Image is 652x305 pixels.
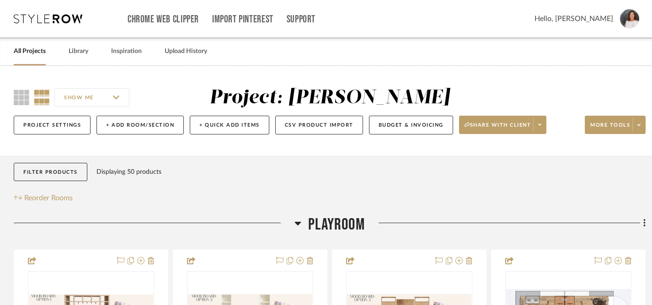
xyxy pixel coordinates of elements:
button: Share with client [459,116,547,134]
a: Import Pinterest [212,16,273,23]
button: CSV Product Import [275,116,363,134]
div: Displaying 50 products [96,163,161,181]
button: Filter Products [14,163,87,182]
button: + Quick Add Items [190,116,269,134]
a: Upload History [165,45,207,58]
span: Hello, [PERSON_NAME] [534,13,613,24]
button: More tools [585,116,646,134]
span: Playroom [308,215,365,235]
button: + Add Room/Section [96,116,184,134]
a: Support [287,16,315,23]
button: Project Settings [14,116,91,134]
a: Chrome Web Clipper [128,16,199,23]
button: Budget & Invoicing [369,116,453,134]
a: Library [69,45,88,58]
span: Reorder Rooms [24,193,73,203]
img: avatar [620,9,639,28]
span: Share with client [465,122,531,135]
button: Reorder Rooms [14,193,73,203]
a: Inspiration [111,45,142,58]
div: Project: [PERSON_NAME] [209,88,450,107]
a: All Projects [14,45,46,58]
span: More tools [590,122,630,135]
